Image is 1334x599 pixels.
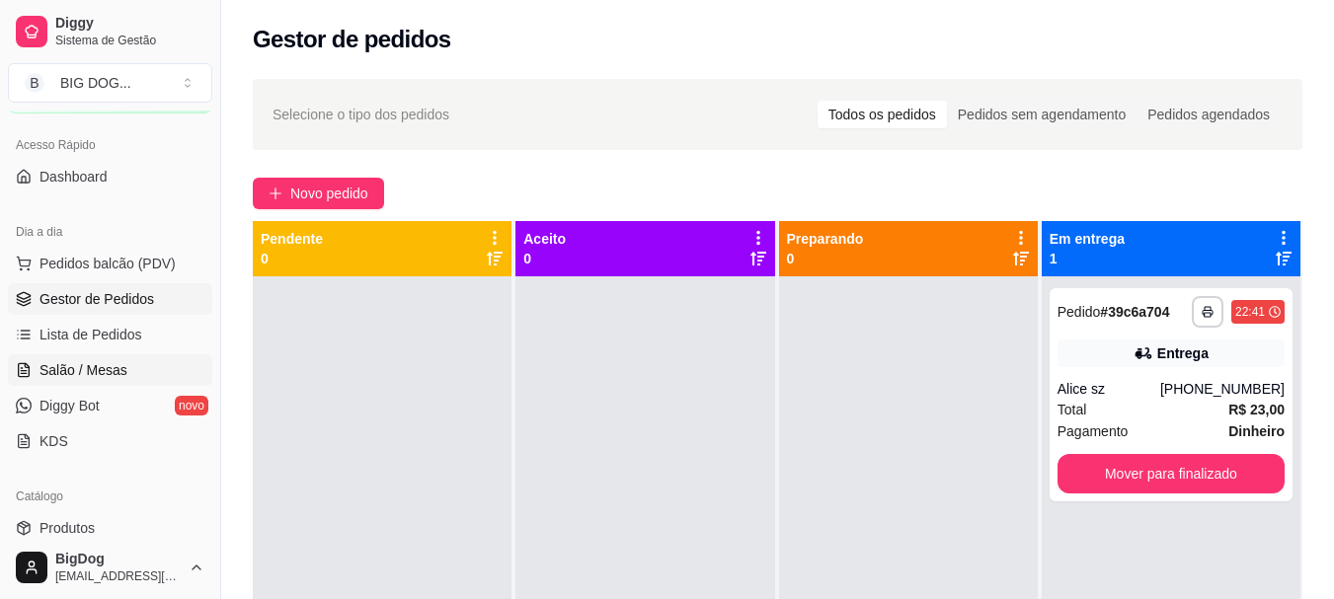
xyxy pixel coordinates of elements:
p: 1 [1050,249,1125,268]
strong: R$ 23,00 [1228,402,1285,417]
span: Gestor de Pedidos [39,289,154,309]
span: Selecione o tipo dos pedidos [273,104,449,125]
span: Pagamento [1058,420,1129,442]
div: Entrega [1157,343,1209,363]
div: Pedidos agendados [1137,101,1281,128]
a: Lista de Pedidos [8,319,212,350]
p: Preparando [787,229,864,249]
span: BigDog [55,551,181,568]
div: Todos os pedidos [818,101,947,128]
button: Select a team [8,63,212,103]
span: Diggy [55,15,204,33]
a: Dashboard [8,161,212,192]
a: DiggySistema de Gestão [8,8,212,55]
button: Mover para finalizado [1058,454,1285,493]
p: 0 [261,249,323,268]
div: Alice sz [1058,379,1160,399]
span: Dashboard [39,167,108,187]
span: Diggy Bot [39,396,100,415]
span: KDS [39,431,68,451]
a: Produtos [8,512,212,544]
a: KDS [8,425,212,457]
span: Pedidos balcão (PDV) [39,254,176,273]
span: [EMAIL_ADDRESS][DOMAIN_NAME] [55,568,181,584]
span: Total [1058,399,1087,420]
div: Dia a dia [8,216,212,248]
div: Catálogo [8,481,212,512]
a: Gestor de Pedidos [8,283,212,315]
button: Pedidos balcão (PDV) [8,248,212,279]
div: BIG DOG ... [60,73,131,93]
p: Em entrega [1050,229,1125,249]
span: Novo pedido [290,183,368,204]
div: Acesso Rápido [8,129,212,161]
div: [PHONE_NUMBER] [1160,379,1285,399]
span: Salão / Mesas [39,360,127,380]
h2: Gestor de pedidos [253,24,451,55]
span: Sistema de Gestão [55,33,204,48]
p: Aceito [523,229,566,249]
span: Lista de Pedidos [39,325,142,344]
p: 0 [787,249,864,268]
span: Pedido [1058,304,1101,320]
strong: Dinheiro [1228,423,1285,439]
button: Novo pedido [253,178,384,209]
a: Salão / Mesas [8,354,212,386]
button: BigDog[EMAIL_ADDRESS][DOMAIN_NAME] [8,544,212,591]
strong: # 39c6a704 [1100,304,1169,320]
span: plus [269,187,282,200]
p: 0 [523,249,566,268]
span: Produtos [39,518,95,538]
span: B [25,73,44,93]
div: 22:41 [1235,304,1265,320]
p: Pendente [261,229,323,249]
a: Diggy Botnovo [8,390,212,421]
div: Pedidos sem agendamento [947,101,1137,128]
